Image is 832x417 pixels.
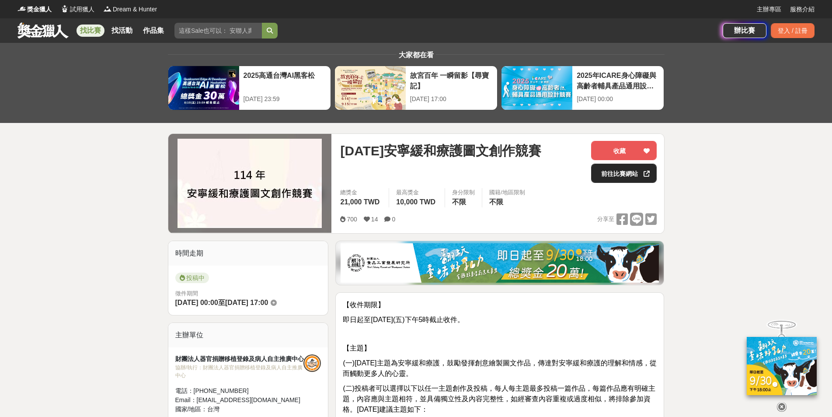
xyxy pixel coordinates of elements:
[103,5,157,14] a: LogoDream & Hunter
[489,198,503,206] span: 不限
[168,66,331,110] a: 2025高通台灣AI黑客松[DATE] 23:59
[343,344,371,352] span: 【主題】
[341,243,659,283] img: b0ef2173-5a9d-47ad-b0e3-de335e335c0a.jpg
[371,216,378,223] span: 14
[70,5,94,14] span: 試用獵人
[577,95,659,104] div: [DATE] 00:00
[771,23,815,38] div: 登入 / 註冊
[225,299,268,306] span: [DATE] 17:00
[410,95,493,104] div: [DATE] 17:00
[175,364,304,379] div: 協辦/執行： 財團法人器官捐贈移植登錄及病人自主推廣中心
[452,198,466,206] span: 不限
[396,198,435,206] span: 10,000 TWD
[178,139,322,228] img: Cover Image
[108,25,136,37] a: 找活動
[501,66,664,110] a: 2025年ICARE身心障礙與高齡者輔具產品通用設計競賽[DATE] 00:00
[343,301,385,308] span: 【收件期限】
[757,5,781,14] a: 主辦專區
[396,188,438,197] span: 最高獎金
[790,5,815,14] a: 服務介紹
[340,188,382,197] span: 總獎金
[343,359,656,377] span: (一)[DATE]主題為安寧緩和療護，鼓勵發揮創意繪製圖文作品，傳達對安寧緩和療護的理解和情感，從而觸動更多人的心靈。
[591,164,657,183] a: 前往比賽網站
[175,386,304,396] div: 電話： [PHONE_NUMBER]
[17,5,52,14] a: Logo獎金獵人
[27,5,52,14] span: 獎金獵人
[244,95,326,104] div: [DATE] 23:59
[174,23,262,39] input: 這樣Sale也可以： 安聯人壽創意銷售法募集
[489,188,525,197] div: 國籍/地區限制
[334,66,498,110] a: 故宮百年 一瞬留影【尋寶記】[DATE] 17:00
[340,198,379,206] span: 21,000 TWD
[218,299,225,306] span: 至
[597,213,614,226] span: 分享至
[17,4,26,13] img: Logo
[168,241,328,266] div: 時間走期
[244,70,326,90] div: 2025高通台灣AI黑客松
[723,23,766,38] a: 辦比賽
[452,188,475,197] div: 身分限制
[347,216,357,223] span: 700
[175,406,208,413] span: 國家/地區：
[60,4,69,13] img: Logo
[77,25,104,37] a: 找比賽
[175,299,218,306] span: [DATE] 00:00
[577,70,659,90] div: 2025年ICARE身心障礙與高齡者輔具產品通用設計競賽
[207,406,219,413] span: 台灣
[175,396,304,405] div: Email： [EMAIL_ADDRESS][DOMAIN_NAME]
[340,141,541,161] span: [DATE]安寧緩和療護圖文創作競賽
[168,323,328,347] div: 主辦單位
[139,25,167,37] a: 作品集
[60,5,94,14] a: Logo試用獵人
[343,316,464,323] span: 即日起至[DATE](五)下午5時截止收件。
[103,4,112,13] img: Logo
[175,354,304,364] div: 財團法人器官捐贈移植登錄及病人自主推廣中心
[747,337,817,395] img: ff197300-f8ee-455f-a0ae-06a3645bc375.jpg
[591,141,657,160] button: 收藏
[175,273,209,283] span: 投稿中
[392,216,395,223] span: 0
[343,385,655,413] span: (二)投稿者可以選擇以下以任一主題創作及投稿，每人每主題最多投稿一篇作品，每篇作品應有明確主題，內容應與主題相符，並具備獨立性及內容完整性，如經審查內容重複或過度相似，將排除參加資格。[DATE...
[410,70,493,90] div: 故宮百年 一瞬留影【尋寶記】
[175,290,198,297] span: 徵件期間
[397,51,436,59] span: 大家都在看
[113,5,157,14] span: Dream & Hunter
